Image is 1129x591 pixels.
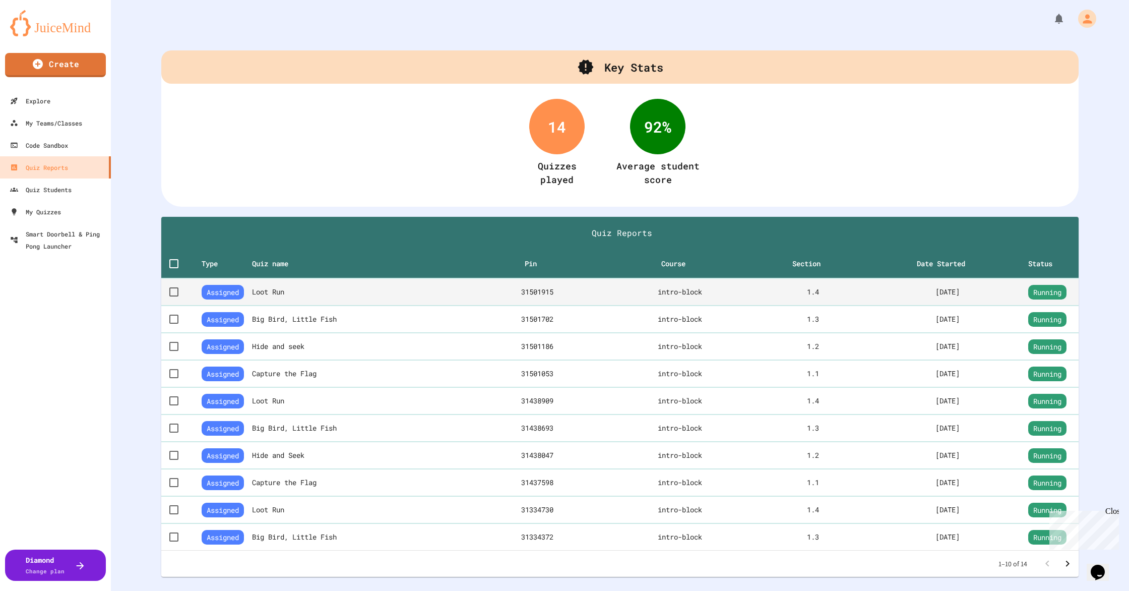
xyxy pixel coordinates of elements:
span: Quiz name [252,258,301,270]
td: 31438693 [474,415,600,442]
div: Chat with us now!Close [4,4,70,64]
div: 1 . 1 [767,369,859,379]
div: 1 . 2 [767,450,859,460]
div: intro-block [608,287,750,297]
div: intro-block [608,396,750,406]
div: Explore [10,95,50,107]
button: Go to next page [1057,554,1078,574]
div: 1 . 4 [767,505,859,515]
div: 1 . 1 [767,478,859,488]
span: Section [792,258,834,270]
th: Capture the Flag [252,360,474,387]
th: Hide and Seek [252,442,474,469]
span: Assigned [202,367,244,381]
span: Assigned [202,339,244,354]
th: Hide and seek [252,333,474,360]
div: intro-block [608,478,750,488]
div: Diamond [26,555,65,576]
span: Running [1028,476,1067,490]
div: Quizzes played [538,159,577,187]
span: Date Started [917,258,978,270]
td: [DATE] [867,496,1028,523]
h1: Quiz Reports [169,227,1075,239]
div: intro-block [608,450,750,460]
td: 31501053 [474,360,600,387]
td: 31437598 [474,469,600,496]
span: Running [1028,339,1067,354]
div: Quiz Reports [10,161,68,173]
td: 31334730 [474,496,600,523]
span: Assigned [202,448,244,463]
a: Create [5,53,106,77]
span: Running [1028,530,1067,545]
span: Assigned [202,285,244,300]
span: Running [1028,312,1067,327]
td: 31501702 [474,306,600,333]
span: Type [202,258,231,270]
td: [DATE] [867,469,1028,496]
td: 31438909 [474,387,600,415]
div: Smart Doorbell & Ping Pong Launcher [10,228,107,252]
div: intro-block [608,369,750,379]
button: DiamondChange plan [5,550,106,581]
span: Pin [525,258,550,270]
td: [DATE] [867,387,1028,415]
div: Quiz Students [10,184,72,196]
th: Loot Run [252,496,474,523]
iframe: chat widget [1087,551,1119,581]
span: Assigned [202,503,244,517]
td: [DATE] [867,442,1028,469]
span: Running [1028,503,1067,517]
div: intro-block [608,314,750,324]
div: My Account [1068,7,1099,30]
img: logo-orange.svg [10,10,101,36]
span: Assigned [202,476,244,490]
div: 1 . 3 [767,532,859,542]
span: Change plan [26,567,65,575]
span: Running [1028,394,1067,408]
td: [DATE] [867,415,1028,442]
td: 31501186 [474,333,600,360]
div: intro-block [608,341,750,351]
span: Running [1028,448,1067,463]
span: Assigned [202,421,244,436]
div: 1 . 3 [767,423,859,433]
th: Big Bird, Little Fish [252,415,474,442]
th: Loot Run [252,278,474,306]
div: 1 . 4 [767,396,859,406]
div: intro-block [608,505,750,515]
span: Assigned [202,394,244,408]
div: My Quizzes [10,206,61,218]
th: Capture the Flag [252,469,474,496]
div: 14 [529,99,585,154]
div: 1 . 3 [767,314,859,324]
div: Key Stats [161,50,1079,84]
td: [DATE] [867,360,1028,387]
td: 31438047 [474,442,600,469]
span: Assigned [202,312,244,327]
div: My Notifications [1034,10,1068,27]
p: 1–10 of 14 [998,559,1027,569]
div: 1 . 2 [767,341,859,351]
span: Running [1028,367,1067,381]
td: 31501915 [474,278,600,306]
td: 31334372 [474,523,600,551]
td: [DATE] [867,278,1028,306]
div: Average student score [615,159,701,187]
span: Course [661,258,699,270]
div: Code Sandbox [10,139,68,151]
div: My Teams/Classes [10,117,82,129]
span: Running [1028,421,1067,436]
span: Assigned [202,530,244,545]
td: [DATE] [867,306,1028,333]
th: Big Bird, Little Fish [252,523,474,551]
td: [DATE] [867,523,1028,551]
span: Running [1028,285,1067,300]
div: intro-block [608,532,750,542]
td: [DATE] [867,333,1028,360]
th: Big Bird, Little Fish [252,306,474,333]
span: Status [1028,258,1065,270]
iframe: chat widget [1045,507,1119,550]
div: 92 % [630,99,685,154]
